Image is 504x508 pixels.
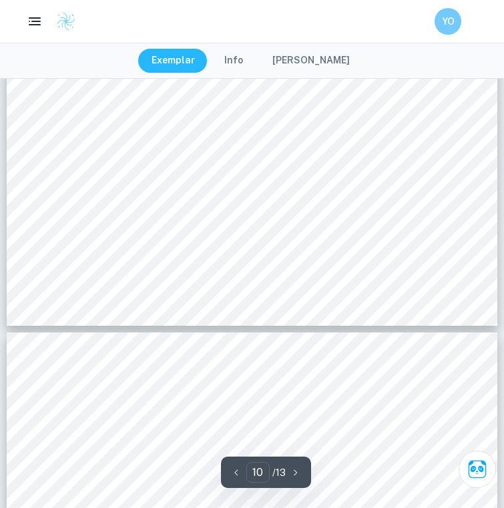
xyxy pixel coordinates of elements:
a: Clastify logo [48,11,76,31]
button: Info [211,49,256,73]
button: YO [435,8,461,35]
button: [PERSON_NAME] [259,49,363,73]
h6: YO [441,14,456,29]
button: Exemplar [138,49,208,73]
p: / 13 [272,465,286,480]
img: Clastify logo [56,11,76,31]
button: Ask Clai [459,451,496,488]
